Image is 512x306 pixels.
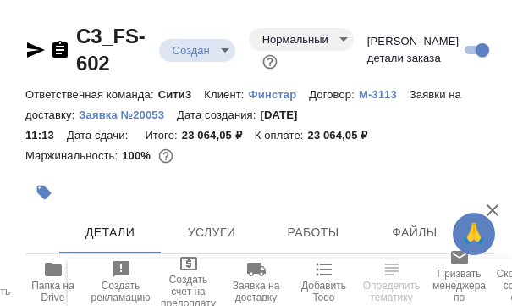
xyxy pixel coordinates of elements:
[76,25,146,75] a: C3_FS-602
[155,145,177,167] button: 0.00 RUB;
[290,259,358,306] button: Добавить Todo
[300,280,348,303] span: Добавить Todo
[25,88,158,101] p: Ответственная команда:
[79,107,177,124] button: Заявка №20053
[50,40,70,60] button: Скопировать ссылку
[273,222,354,243] span: Работы
[460,216,488,252] span: 🙏
[249,88,310,101] p: Финстар
[182,129,255,142] p: 23 064,05 ₽
[69,222,151,243] span: Детали
[25,40,46,60] button: Скопировать ссылку для ЯМессенджера
[25,174,63,211] button: Добавить тэг
[204,88,248,101] p: Клиент:
[255,129,308,142] p: К оплате:
[168,43,215,58] button: Создан
[122,149,155,162] p: 100%
[159,39,235,62] div: Создан
[91,280,151,303] span: Создать рекламацию
[426,259,493,306] button: Призвать менеджера по развитию
[19,259,87,306] button: Папка на Drive
[309,88,359,101] p: Договор:
[363,280,421,303] span: Определить тематику
[308,129,381,142] p: 23 064,05 ₽
[79,108,177,121] p: Заявка №20053
[67,129,132,142] p: Дата сдачи:
[374,222,455,243] span: Файлы
[87,259,155,306] button: Создать рекламацию
[25,149,122,162] p: Маржинальность:
[158,88,205,101] p: Сити3
[259,51,281,73] button: Доп статусы указывают на важность/срочность заказа
[249,28,354,51] div: Создан
[25,88,461,121] p: Заявки на доставку:
[359,88,410,101] p: М-3113
[453,213,495,255] button: 🙏
[358,259,426,306] button: Определить тематику
[223,259,290,306] button: Заявка на доставку
[359,86,410,101] a: М-3113
[171,222,252,243] span: Услуги
[233,280,280,303] span: Заявка на доставку
[155,259,223,306] button: Создать счет на предоплату
[257,32,333,47] button: Нормальный
[367,33,460,67] span: [PERSON_NAME] детали заказа
[30,280,77,303] span: Папка на Drive
[145,129,181,142] p: Итого:
[177,108,260,121] p: Дата создания:
[249,86,310,101] a: Финстар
